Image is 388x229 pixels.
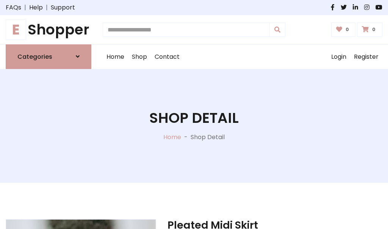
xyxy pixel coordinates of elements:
[370,26,377,33] span: 0
[357,22,382,37] a: 0
[6,19,26,40] span: E
[191,133,225,142] p: Shop Detail
[29,3,43,12] a: Help
[6,44,91,69] a: Categories
[21,3,29,12] span: |
[17,53,52,60] h6: Categories
[151,45,183,69] a: Contact
[43,3,51,12] span: |
[149,110,239,127] h1: Shop Detail
[344,26,351,33] span: 0
[327,45,350,69] a: Login
[331,22,356,37] a: 0
[163,133,181,141] a: Home
[128,45,151,69] a: Shop
[6,3,21,12] a: FAQs
[6,21,91,38] h1: Shopper
[51,3,75,12] a: Support
[181,133,191,142] p: -
[103,45,128,69] a: Home
[350,45,382,69] a: Register
[6,21,91,38] a: EShopper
